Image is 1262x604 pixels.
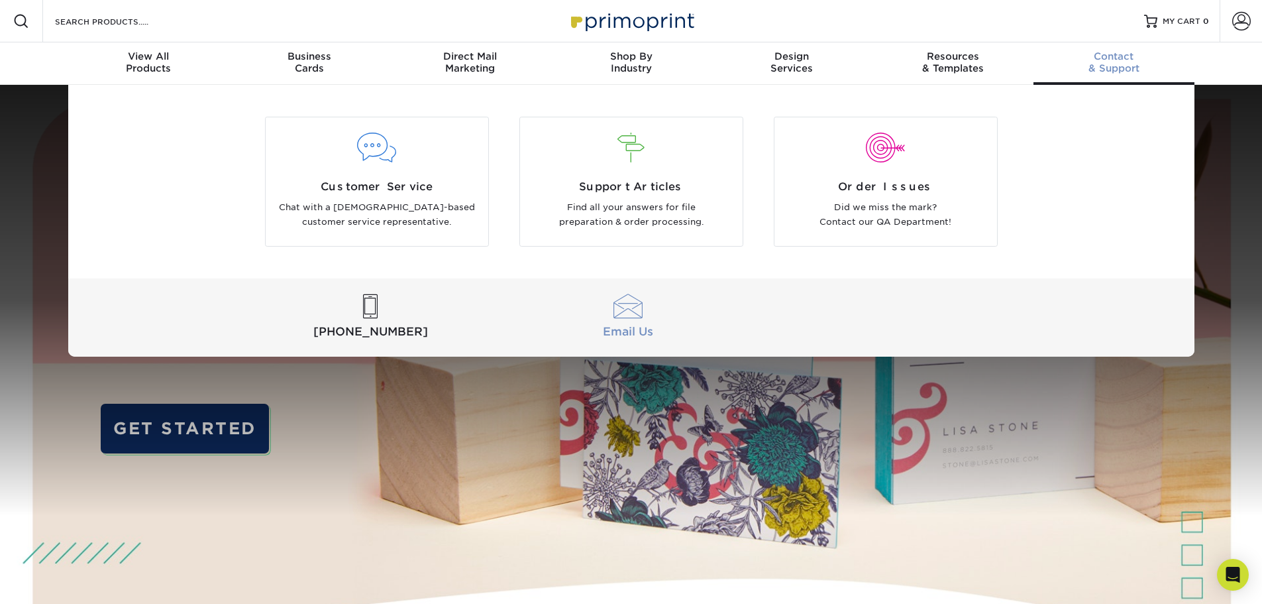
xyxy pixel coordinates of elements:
[68,42,229,85] a: View AllProducts
[768,117,1003,247] a: Order Issues Did we miss the mark? Contact our QA Department!
[244,324,497,340] span: [PHONE_NUMBER]
[565,7,698,35] img: Primoprint
[1033,50,1194,74] div: & Support
[390,50,551,62] span: Direct Mail
[390,42,551,85] a: Direct MailMarketing
[784,179,987,195] span: Order Issues
[711,42,872,85] a: DesignServices
[530,200,733,230] p: Find all your answers for file preparation & order processing.
[229,42,390,85] a: BusinessCards
[711,50,872,74] div: Services
[784,200,987,230] p: Did we miss the mark? Contact our QA Department!
[54,13,183,29] input: SEARCH PRODUCTS.....
[1033,42,1194,85] a: Contact& Support
[711,50,872,62] span: Design
[514,117,749,247] a: Support Articles Find all your answers for file preparation & order processing.
[229,50,390,62] span: Business
[244,294,497,341] a: [PHONE_NUMBER]
[872,42,1033,85] a: Resources& Templates
[390,50,551,74] div: Marketing
[260,117,494,247] a: Customer Service Chat with a [DEMOGRAPHIC_DATA]-based customer service representative.
[502,324,755,340] span: Email Us
[530,179,733,195] span: Support Articles
[68,50,229,74] div: Products
[551,42,711,85] a: Shop ByIndustry
[872,50,1033,74] div: & Templates
[502,294,755,341] a: Email Us
[1163,16,1200,27] span: MY CART
[551,50,711,74] div: Industry
[872,50,1033,62] span: Resources
[1217,559,1249,591] div: Open Intercom Messenger
[229,50,390,74] div: Cards
[1033,50,1194,62] span: Contact
[1203,17,1209,26] span: 0
[276,200,478,230] p: Chat with a [DEMOGRAPHIC_DATA]-based customer service representative.
[276,179,478,195] span: Customer Service
[68,50,229,62] span: View All
[551,50,711,62] span: Shop By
